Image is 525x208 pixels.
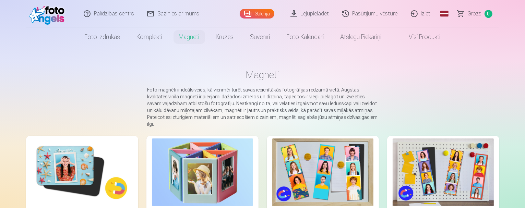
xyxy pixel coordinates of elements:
h1: Magnēti [32,69,494,81]
a: Magnēti [171,27,208,47]
img: Personalizēti foto magnēti [32,138,133,206]
img: /fa1 [29,3,68,25]
a: Foto izdrukas [76,27,129,47]
img: Klasiskie magnēti ar trīs fotogrāfijām [272,138,373,206]
img: Magnēts ar četrām fotogrāfijām [393,138,494,206]
a: Atslēgu piekariņi [332,27,390,47]
a: Galerija [240,9,274,19]
a: Visi produkti [390,27,449,47]
a: Krūzes [208,27,242,47]
span: 0 [485,10,492,18]
a: Suvenīri [242,27,278,47]
span: Grozs [468,10,482,18]
a: Foto kalendāri [278,27,332,47]
img: Magnētiskais mini foto rāmis [152,138,253,206]
a: Komplekti [129,27,171,47]
p: Foto magnēti ir ideāls veids, kā vienmēr turēt savas iecienītākās fotogrāfijas redzamā vietā. Aug... [147,86,378,127]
